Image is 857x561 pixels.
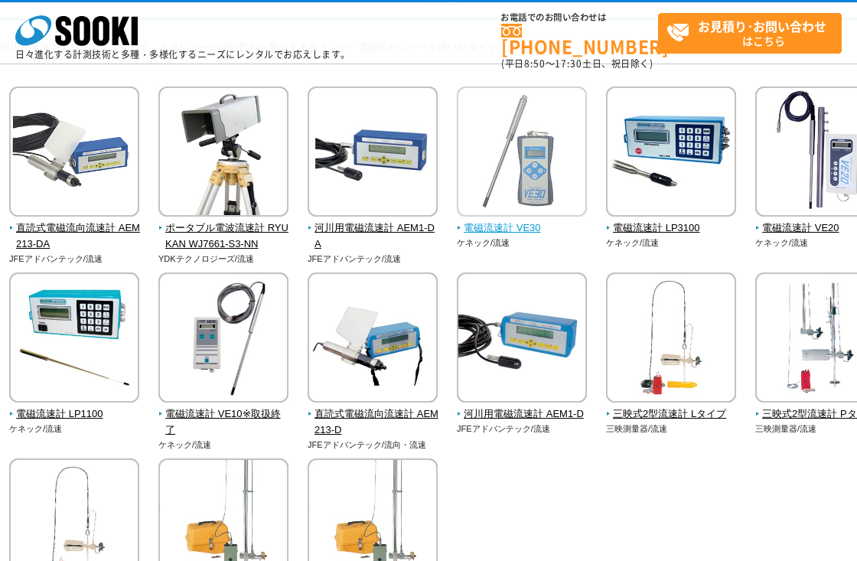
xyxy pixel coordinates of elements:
p: ケネック/流速 [457,236,588,250]
span: 三映式2型流速計 Lタイプ [606,406,737,422]
span: 直読式電磁流向流速計 AEM213-D [308,406,438,439]
a: 三映式2型流速計 Lタイプ [606,392,737,422]
span: 河川用電磁流速計 AEM1-DA [308,220,438,253]
p: ケネック/流速 [606,236,737,250]
img: 電磁流速計 VE10※取扱終了 [158,272,288,406]
img: 河川用電磁流速計 AEM1-DA [308,86,438,220]
a: 電磁流速計 VE10※取扱終了 [158,392,289,438]
a: 河川用電磁流速計 AEM1-D [457,392,588,422]
a: ポータブル電波流速計 RYUKAN WJ7661-S3-NN [158,206,289,252]
p: JFEアドバンテック/流向・流速 [308,439,438,452]
span: 電磁流速計 LP3100 [606,220,737,236]
img: 直読式電磁流向流速計 AEM213-DA [9,86,139,220]
p: JFEアドバンテック/流速 [308,253,438,266]
span: 8:50 [524,57,546,70]
span: 17:30 [555,57,582,70]
a: 電磁流速計 LP3100 [606,206,737,236]
img: 電磁流速計 LP1100 [9,272,139,406]
p: ケネック/流速 [9,422,140,435]
img: 電磁流速計 VE30 [457,86,587,220]
p: 三映測量器/流速 [606,422,737,435]
p: JFEアドバンテック/流速 [9,253,140,266]
span: ポータブル電波流速計 RYUKAN WJ7661-S3-NN [158,220,289,253]
img: 電磁流速計 LP3100 [606,86,736,220]
span: はこちら [666,14,841,52]
p: YDKテクノロジーズ/流速 [158,253,289,266]
a: 直読式電磁流向流速計 AEM213-DA [9,206,140,252]
a: お見積り･お問い合わせはこちら [658,13,842,54]
span: お電話でのお問い合わせは [501,13,658,22]
img: 三映式2型流速計 Lタイプ [606,272,736,406]
a: [PHONE_NUMBER] [501,24,658,55]
span: (平日 ～ 土日、祝日除く) [501,57,653,70]
img: 河川用電磁流速計 AEM1-D [457,272,587,406]
a: 直読式電磁流向流速計 AEM213-D [308,392,438,438]
a: 河川用電磁流速計 AEM1-DA [308,206,438,252]
span: 河川用電磁流速計 AEM1-D [457,406,588,422]
img: ポータブル電波流速計 RYUKAN WJ7661-S3-NN [158,86,288,220]
a: 電磁流速計 LP1100 [9,392,140,422]
strong: お見積り･お問い合わせ [698,17,826,35]
img: 直読式電磁流向流速計 AEM213-D [308,272,438,406]
span: 直読式電磁流向流速計 AEM213-DA [9,220,140,253]
a: 電磁流速計 VE30 [457,206,588,236]
span: 電磁流速計 VE30 [457,220,588,236]
span: 電磁流速計 VE10※取扱終了 [158,406,289,439]
p: ケネック/流速 [158,439,289,452]
p: 日々進化する計測技術と多種・多様化するニーズにレンタルでお応えします。 [15,50,350,59]
p: JFEアドバンテック/流速 [457,422,588,435]
span: 電磁流速計 LP1100 [9,406,140,422]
